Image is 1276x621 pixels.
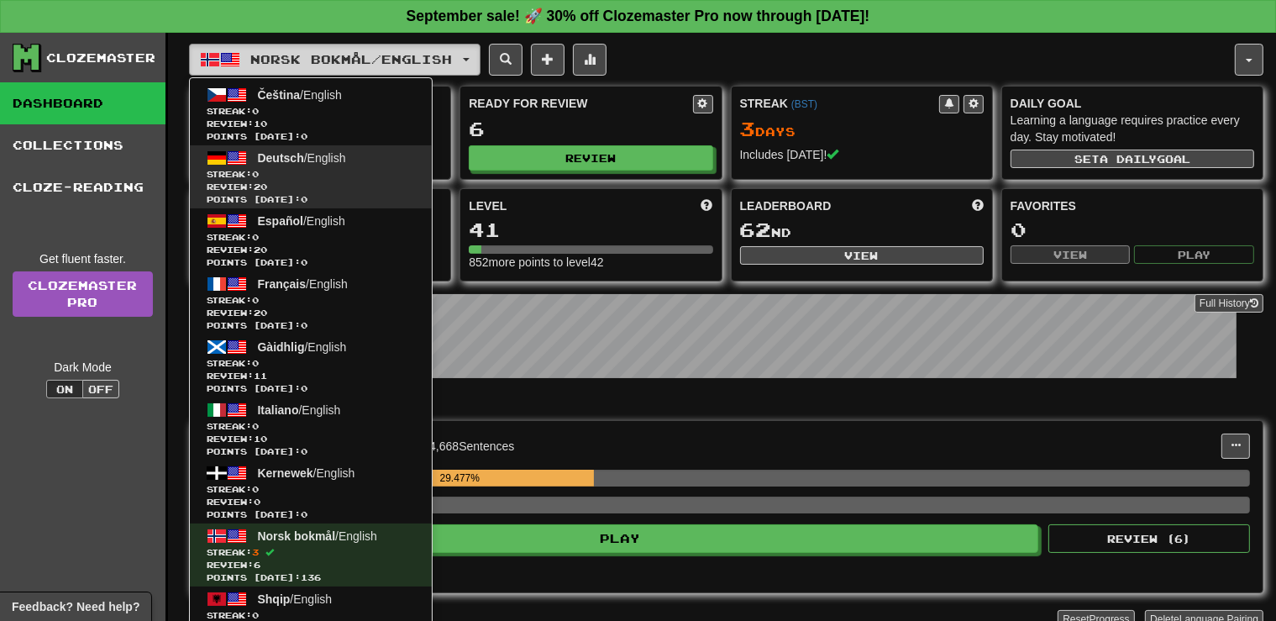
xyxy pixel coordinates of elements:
[469,145,712,171] button: Review
[252,232,259,242] span: 0
[207,118,415,130] span: Review: 10
[46,50,155,66] div: Clozemaster
[207,508,415,521] span: Points [DATE]: 0
[258,466,355,480] span: / English
[190,524,432,587] a: Norsk bokmål/EnglishStreak:3 Review:6Points [DATE]:136
[258,529,336,543] span: Norsk bokmål
[207,445,415,458] span: Points [DATE]: 0
[207,559,415,571] span: Review: 6
[740,146,984,163] div: Includes [DATE]!
[207,357,415,370] span: Streak:
[207,294,415,307] span: Streak:
[207,168,415,181] span: Streak:
[258,529,377,543] span: / English
[202,524,1038,553] button: Play
[573,44,606,76] button: More stats
[258,277,348,291] span: / English
[258,592,291,606] span: Shqip
[252,295,259,305] span: 0
[469,254,712,271] div: 852 more points to level 42
[258,277,307,291] span: Français
[207,244,415,256] span: Review: 20
[207,319,415,332] span: Points [DATE]: 0
[258,151,346,165] span: / English
[1048,524,1250,553] button: Review (6)
[252,421,259,431] span: 0
[189,395,1263,412] p: In Progress
[740,95,939,112] div: Streak
[82,380,119,398] button: Off
[190,82,432,145] a: Čeština/EnglishStreak:0 Review:10Points [DATE]:0
[1011,219,1254,240] div: 0
[207,382,415,395] span: Points [DATE]: 0
[252,358,259,368] span: 0
[190,460,432,524] a: Kernewek/EnglishStreak:0 Review:0Points [DATE]:0
[791,98,817,110] a: (BST)
[190,145,432,208] a: Deutsch/EnglishStreak:0 Review:20Points [DATE]:0
[190,271,432,334] a: Français/EnglishStreak:0 Review:20Points [DATE]:0
[258,214,345,228] span: / English
[740,118,984,140] div: Day s
[252,169,259,179] span: 0
[13,250,153,267] div: Get fluent faster.
[325,470,594,487] div: 29.477%
[207,256,415,269] span: Points [DATE]: 0
[1011,95,1254,112] div: Daily Goal
[190,397,432,460] a: Italiano/EnglishStreak:0 Review:10Points [DATE]:0
[207,105,415,118] span: Streak:
[972,197,984,214] span: This week in points, UTC
[429,438,514,455] div: 4,668 Sentences
[258,466,313,480] span: Kernewek
[258,340,347,354] span: / English
[1011,197,1254,214] div: Favorites
[531,44,564,76] button: Add sentence to collection
[207,433,415,445] span: Review: 10
[258,403,299,417] span: Italiano
[252,547,259,557] span: 3
[740,117,756,140] span: 3
[407,8,870,24] strong: September sale! 🚀 30% off Clozemaster Pro now through [DATE]!
[258,403,341,417] span: / English
[1011,112,1254,145] div: Learning a language requires practice every day. Stay motivated!
[189,44,480,76] button: Norsk bokmål/English
[207,307,415,319] span: Review: 20
[469,118,712,139] div: 6
[252,610,259,620] span: 0
[258,592,333,606] span: / English
[207,496,415,508] span: Review: 0
[740,246,984,265] button: View
[258,340,305,354] span: Gàidhlig
[1134,245,1254,264] button: Play
[207,130,415,143] span: Points [DATE]: 0
[258,88,342,102] span: / English
[252,106,259,116] span: 0
[13,271,153,317] a: ClozemasterPro
[1100,153,1157,165] span: a daily
[207,181,415,193] span: Review: 20
[1195,294,1263,313] button: Full History
[207,231,415,244] span: Streak:
[258,214,303,228] span: Español
[207,571,415,584] span: Points [DATE]: 136
[207,483,415,496] span: Streak:
[1011,245,1131,264] button: View
[489,44,522,76] button: Search sentences
[740,219,984,241] div: nd
[740,197,832,214] span: Leaderboard
[207,546,415,559] span: Streak:
[207,370,415,382] span: Review: 11
[251,52,453,66] span: Norsk bokmål / English
[190,334,432,397] a: Gàidhlig/EnglishStreak:0 Review:11Points [DATE]:0
[701,197,713,214] span: Score more points to level up
[12,598,139,615] span: Open feedback widget
[1011,150,1254,168] button: Seta dailygoal
[258,88,301,102] span: Čeština
[258,151,304,165] span: Deutsch
[469,219,712,240] div: 41
[13,359,153,376] div: Dark Mode
[207,193,415,206] span: Points [DATE]: 0
[740,218,772,241] span: 62
[190,208,432,271] a: Español/EnglishStreak:0 Review:20Points [DATE]:0
[252,484,259,494] span: 0
[469,95,692,112] div: Ready for Review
